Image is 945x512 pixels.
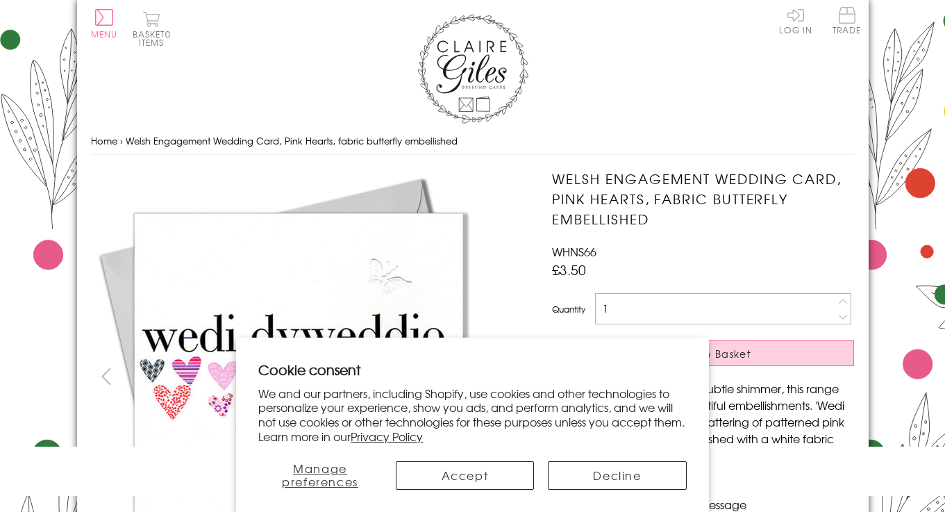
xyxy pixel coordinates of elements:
[282,460,358,490] span: Manage preferences
[672,347,751,361] span: Add to Basket
[91,361,122,392] button: prev
[396,461,535,490] button: Accept
[833,7,862,37] a: Trade
[120,134,123,147] span: ›
[779,7,812,34] a: Log In
[258,360,687,379] h2: Cookie consent
[552,260,586,279] span: £3.50
[126,134,458,147] span: Welsh Engagement Wedding Card, Pink Hearts, fabric butterfly embellished
[417,14,528,124] img: Claire Giles Greetings Cards
[258,386,687,444] p: We and our partners, including Shopify, use cookies and other technologies to personalize your ex...
[91,127,855,156] nav: breadcrumbs
[351,428,423,445] a: Privacy Policy
[552,243,596,260] span: WHNS66
[258,461,381,490] button: Manage preferences
[91,28,118,40] span: Menu
[552,169,854,229] h1: Welsh Engagement Wedding Card, Pink Hearts, fabric butterfly embellished
[91,9,118,38] button: Menu
[548,461,687,490] button: Decline
[139,28,171,49] span: 0 items
[833,7,862,34] span: Trade
[552,303,585,315] label: Quantity
[133,11,171,47] button: Basket0 items
[91,134,117,147] a: Home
